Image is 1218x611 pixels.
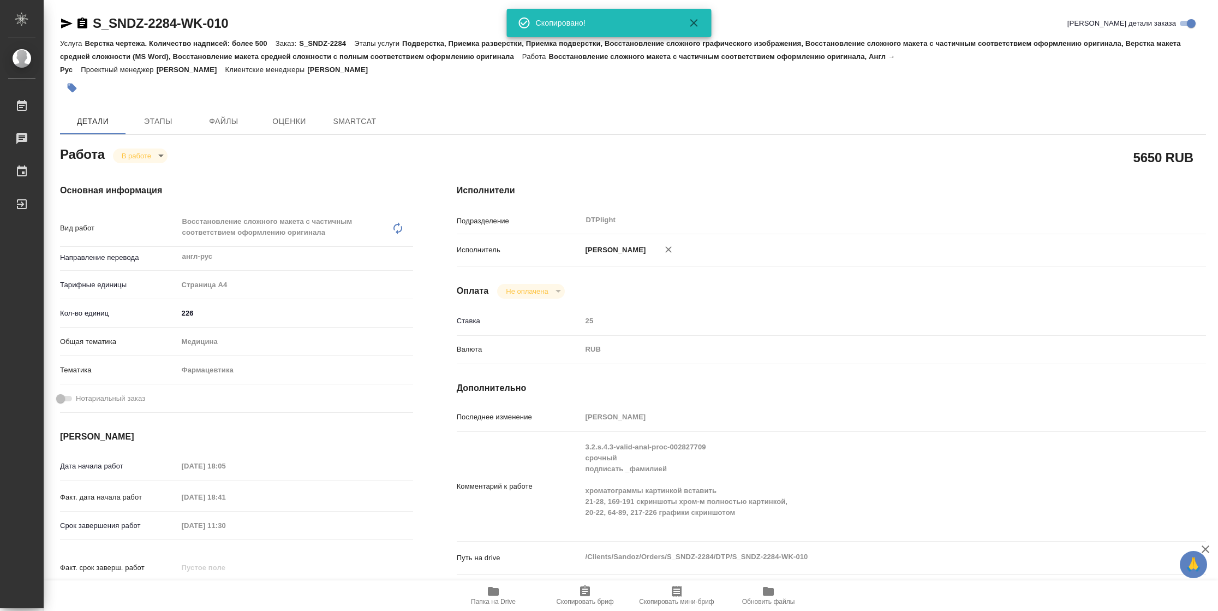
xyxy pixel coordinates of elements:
p: Срок завершения работ [60,520,178,531]
button: 🙏 [1180,551,1207,578]
textarea: 3.2.s.4.3-valid-anal-proc-002827709 срочный подписать _фамилией хроматограммы картинкой вставить ... [582,438,1144,533]
p: Тарифные единицы [60,280,178,290]
span: Нотариальный заказ [76,393,145,404]
p: Заказ: [276,39,299,48]
span: Файлы [198,115,250,128]
p: Ставка [457,316,582,327]
p: Клиентские менеджеры [225,66,308,74]
p: Этапы услуги [354,39,402,48]
button: В работе [118,151,154,161]
span: Этапы [132,115,184,128]
div: RUB [582,340,1144,359]
input: Пустое поле [178,458,273,474]
input: Пустое поле [178,560,273,576]
span: [PERSON_NAME] детали заказа [1067,18,1176,29]
span: SmartCat [329,115,381,128]
p: Кол-во единиц [60,308,178,319]
p: Подразделение [457,216,582,227]
span: Оценки [263,115,315,128]
p: Подверстка, Приемка разверстки, Приемка подверстки, Восстановление сложного графического изображе... [60,39,1181,61]
p: S_SNDZ-2284 [299,39,354,48]
p: Проектный менеджер [81,66,156,74]
div: Медицина [178,333,413,351]
p: [PERSON_NAME] [582,245,646,256]
input: ✎ Введи что-нибудь [178,305,413,321]
input: Пустое поле [582,313,1144,329]
h4: [PERSON_NAME] [60,430,413,443]
button: Скопировать мини-бриф [631,580,723,611]
p: Дата начала работ [60,461,178,472]
a: S_SNDZ-2284-WK-010 [93,16,228,31]
input: Пустое поле [582,409,1144,425]
span: 🙏 [1184,553,1203,576]
p: [PERSON_NAME] [307,66,376,74]
h4: Оплата [457,284,489,298]
p: Валюта [457,344,582,355]
span: Скопировать мини-бриф [639,598,714,606]
p: Верстка чертежа. Количество надписей: более 500 [85,39,275,48]
p: Последнее изменение [457,412,582,423]
h4: Основная информация [60,184,413,197]
h4: Дополнительно [457,382,1206,395]
input: Пустое поле [178,518,273,533]
p: Услуга [60,39,85,48]
span: Обновить файлы [742,598,795,606]
p: Общая тематика [60,336,178,347]
button: Удалить исполнителя [656,238,680,262]
p: Исполнитель [457,245,582,256]
button: Скопировать ссылку для ЯМессенджера [60,17,73,30]
p: [PERSON_NAME] [157,66,225,74]
span: Детали [67,115,119,128]
button: Папка на Drive [447,580,539,611]
p: Направление перевода [60,252,178,263]
div: Фармацевтика [178,361,413,379]
input: Пустое поле [178,489,273,505]
button: Скопировать ссылку [76,17,89,30]
span: Папка на Drive [471,598,516,606]
button: Скопировать бриф [539,580,631,611]
textarea: /Clients/Sandoz/Orders/S_SNDZ-2284/DTP/S_SNDZ-2284-WK-010 [582,548,1144,566]
div: В работе [113,149,168,163]
h2: Работа [60,144,105,163]
p: Факт. дата начала работ [60,492,178,503]
p: Факт. срок заверш. работ [60,562,178,573]
h4: Исполнители [457,184,1206,197]
button: Добавить тэг [60,76,84,100]
button: Не оплачена [503,287,551,296]
p: Комментарий к работе [457,481,582,492]
div: В работе [497,284,564,299]
div: Страница А4 [178,276,413,294]
span: Скопировать бриф [556,598,613,606]
p: Вид работ [60,223,178,234]
h2: 5650 RUB [1133,148,1193,167]
button: Закрыть [681,16,707,29]
p: Путь на drive [457,553,582,563]
p: Тематика [60,365,178,376]
button: Обновить файлы [723,580,814,611]
p: Работа [522,52,549,61]
div: Скопировано! [536,17,672,28]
